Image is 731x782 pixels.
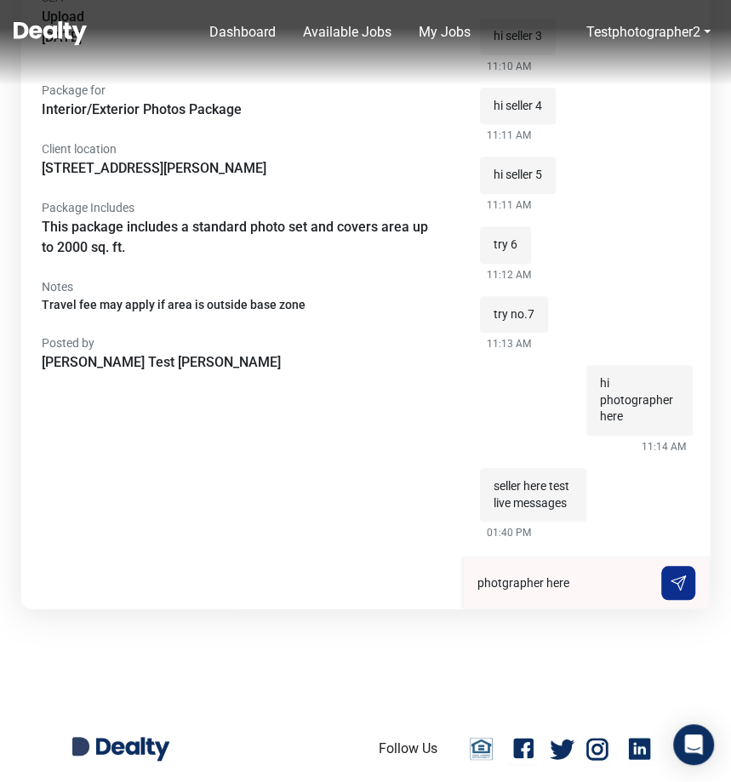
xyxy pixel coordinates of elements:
[487,197,531,213] span: 11:11 AM
[586,365,693,436] div: hi photographer here
[465,736,499,762] a: Email
[42,278,442,296] p: Notes
[412,15,477,49] a: My Jobs
[42,199,442,217] p: Package Includes
[480,226,531,264] div: try 6
[42,140,442,158] p: Client location
[625,732,660,766] a: Linkedin
[642,439,686,454] span: 11:14 AM
[477,574,651,592] input: Type anything here..
[379,739,437,759] li: Follow Us
[586,24,700,40] a: Testphotographer2
[487,336,531,351] span: 11:13 AM
[487,267,531,283] span: 11:12 AM
[42,100,442,120] p: Interior/Exterior Photos Package
[487,128,531,143] span: 11:11 AM
[673,724,714,765] div: Open Intercom Messenger
[42,334,442,352] p: Posted by
[42,217,442,258] p: This package includes a standard photo set and covers area up to 2000 sq. ft.
[583,732,617,766] a: Instagram
[487,525,531,540] span: 01:40 PM
[42,158,442,179] p: [STREET_ADDRESS][PERSON_NAME]
[507,732,541,766] a: Facebook
[42,296,442,314] p: Travel fee may apply if area is outside base zone
[480,88,556,125] div: hi seller 4
[580,15,717,49] a: Testphotographer2
[42,352,281,373] span: [PERSON_NAME] Test [PERSON_NAME]
[480,157,556,194] div: hi seller 5
[42,82,442,100] p: Package for
[480,296,548,334] div: try no.7
[14,21,87,45] img: Dealty - Buy, Sell & Rent Homes
[203,15,283,49] a: Dashboard
[550,732,574,766] a: Twitter
[296,15,398,49] a: Available Jobs
[480,468,586,522] div: seller here test live messages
